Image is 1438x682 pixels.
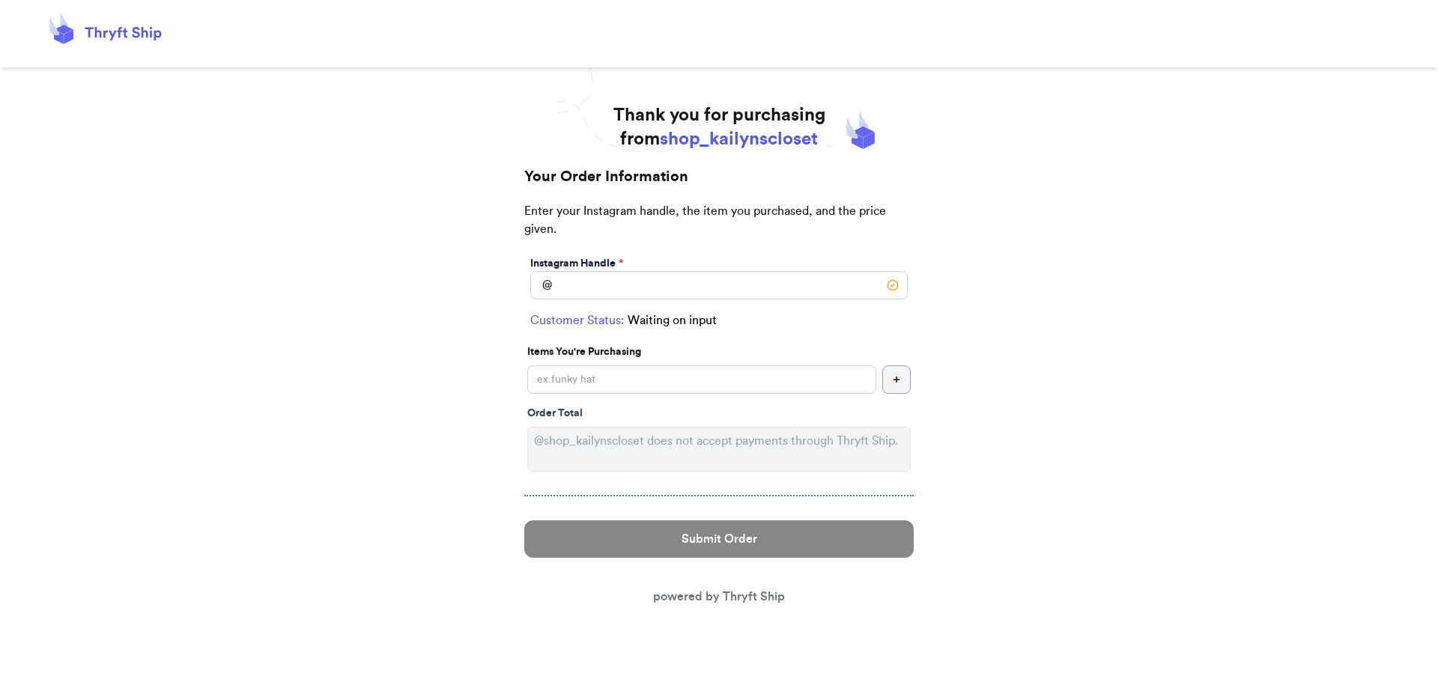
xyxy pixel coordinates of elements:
[530,271,552,299] div: @
[628,311,717,329] span: Waiting on input
[530,256,623,271] label: Instagram Handle
[613,103,825,151] h1: Thank you for purchasing from
[653,591,785,603] a: powered by Thryft Ship
[660,130,818,148] span: shop_kailynscloset
[530,311,625,329] span: Customer Status:
[527,344,911,359] p: Items You're Purchasing
[524,202,914,253] p: Enter your Instagram handle, the item you purchased, and the price given.
[527,406,911,421] div: Order Total
[524,166,914,202] h2: Your Order Information
[527,365,876,394] input: ex.funky hat
[524,520,914,558] button: Submit Order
